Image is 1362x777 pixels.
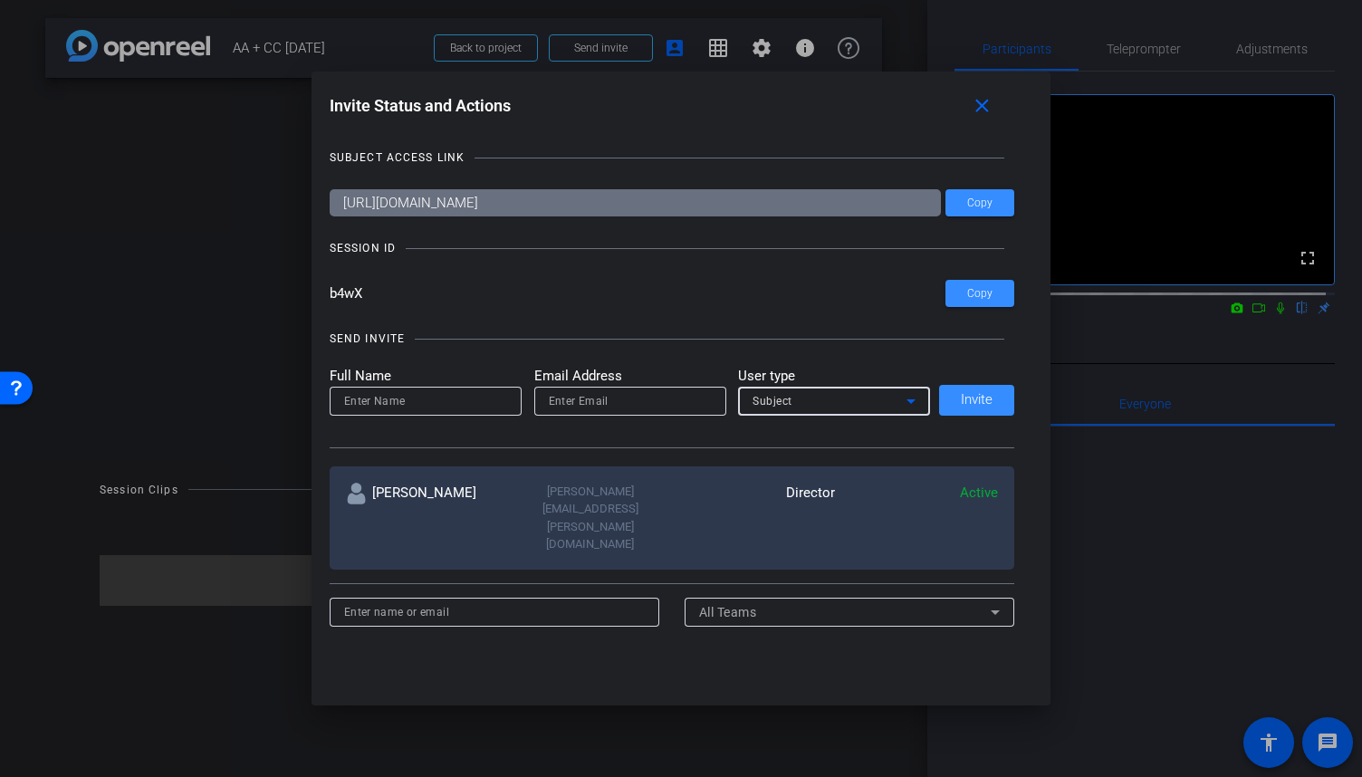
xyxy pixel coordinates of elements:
[945,280,1014,307] button: Copy
[509,483,672,553] div: [PERSON_NAME][EMAIL_ADDRESS][PERSON_NAME][DOMAIN_NAME]
[534,366,726,387] mat-label: Email Address
[330,239,1015,257] openreel-title-line: SESSION ID
[699,605,757,619] span: All Teams
[549,390,712,412] input: Enter Email
[330,149,1015,167] openreel-title-line: SUBJECT ACCESS LINK
[344,601,646,623] input: Enter name or email
[967,287,993,301] span: Copy
[967,197,993,210] span: Copy
[346,483,509,553] div: [PERSON_NAME]
[344,390,507,412] input: Enter Name
[753,395,792,408] span: Subject
[330,366,522,387] mat-label: Full Name
[330,239,396,257] div: SESSION ID
[330,149,465,167] div: SUBJECT ACCESS LINK
[330,90,1015,122] div: Invite Status and Actions
[945,189,1014,216] button: Copy
[960,484,998,501] span: Active
[330,330,1015,348] openreel-title-line: SEND INVITE
[971,95,993,118] mat-icon: close
[330,330,405,348] div: SEND INVITE
[672,483,835,553] div: Director
[738,366,930,387] mat-label: User type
